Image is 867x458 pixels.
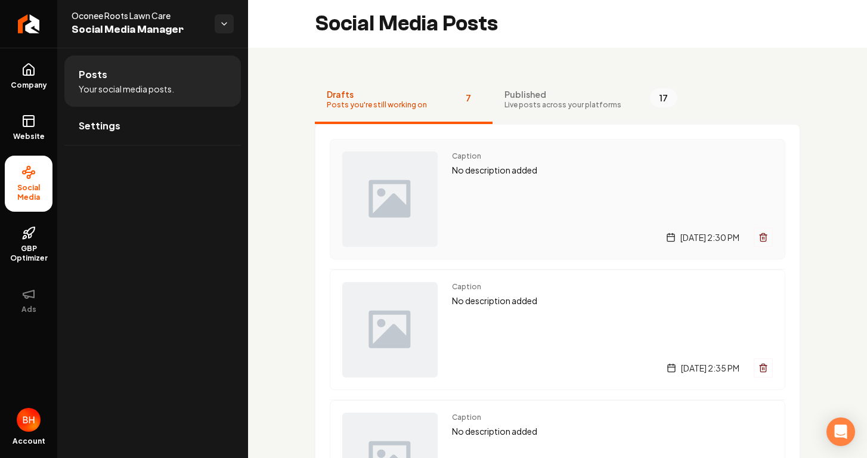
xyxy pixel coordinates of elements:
[79,67,107,82] span: Posts
[18,14,40,33] img: Rebolt Logo
[315,76,800,124] nav: Tabs
[79,119,120,133] span: Settings
[650,88,677,107] span: 17
[452,151,773,161] span: Caption
[456,88,481,107] span: 7
[452,163,773,177] p: No description added
[72,10,205,21] span: Oconee Roots Lawn Care
[315,76,493,124] button: DraftsPosts you're still working on7
[6,81,52,90] span: Company
[64,107,241,145] a: Settings
[5,244,52,263] span: GBP Optimizer
[327,100,427,110] span: Posts you're still working on
[680,231,739,243] span: [DATE] 2:30 PM
[5,104,52,151] a: Website
[8,132,49,141] span: Website
[342,151,438,247] img: Post preview
[452,413,773,422] span: Caption
[5,53,52,100] a: Company
[452,425,773,438] p: No description added
[5,277,52,324] button: Ads
[13,437,45,446] span: Account
[17,408,41,432] img: Brady Hopkins
[504,88,621,100] span: Published
[826,417,855,446] div: Open Intercom Messenger
[452,294,773,308] p: No description added
[342,282,438,377] img: Post preview
[330,139,785,259] a: Post previewCaptionNo description added[DATE] 2:30 PM
[17,408,41,432] button: Open user button
[315,12,498,36] h2: Social Media Posts
[452,282,773,292] span: Caption
[5,183,52,202] span: Social Media
[72,21,205,38] span: Social Media Manager
[330,269,785,390] a: Post previewCaptionNo description added[DATE] 2:35 PM
[17,305,41,314] span: Ads
[79,83,174,95] span: Your social media posts.
[504,100,621,110] span: Live posts across your platforms
[327,88,427,100] span: Drafts
[681,362,739,374] span: [DATE] 2:35 PM
[5,216,52,273] a: GBP Optimizer
[493,76,689,124] button: PublishedLive posts across your platforms17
